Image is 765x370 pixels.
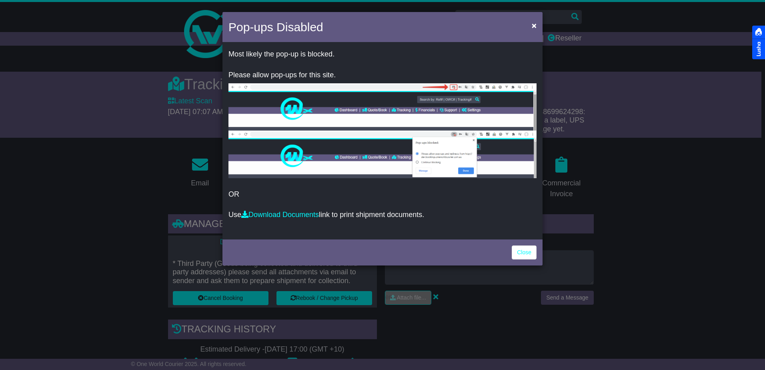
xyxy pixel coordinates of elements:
a: Download Documents [241,211,319,219]
span: × [532,21,537,30]
div: OR [222,44,543,237]
img: allow-popup-1.png [228,83,537,131]
button: Close [528,17,541,34]
h4: Pop-ups Disabled [228,18,323,36]
p: Please allow pop-ups for this site. [228,71,537,80]
a: Close [512,245,537,259]
p: Use link to print shipment documents. [228,211,537,219]
img: allow-popup-2.png [228,131,537,178]
p: Most likely the pop-up is blocked. [228,50,537,59]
